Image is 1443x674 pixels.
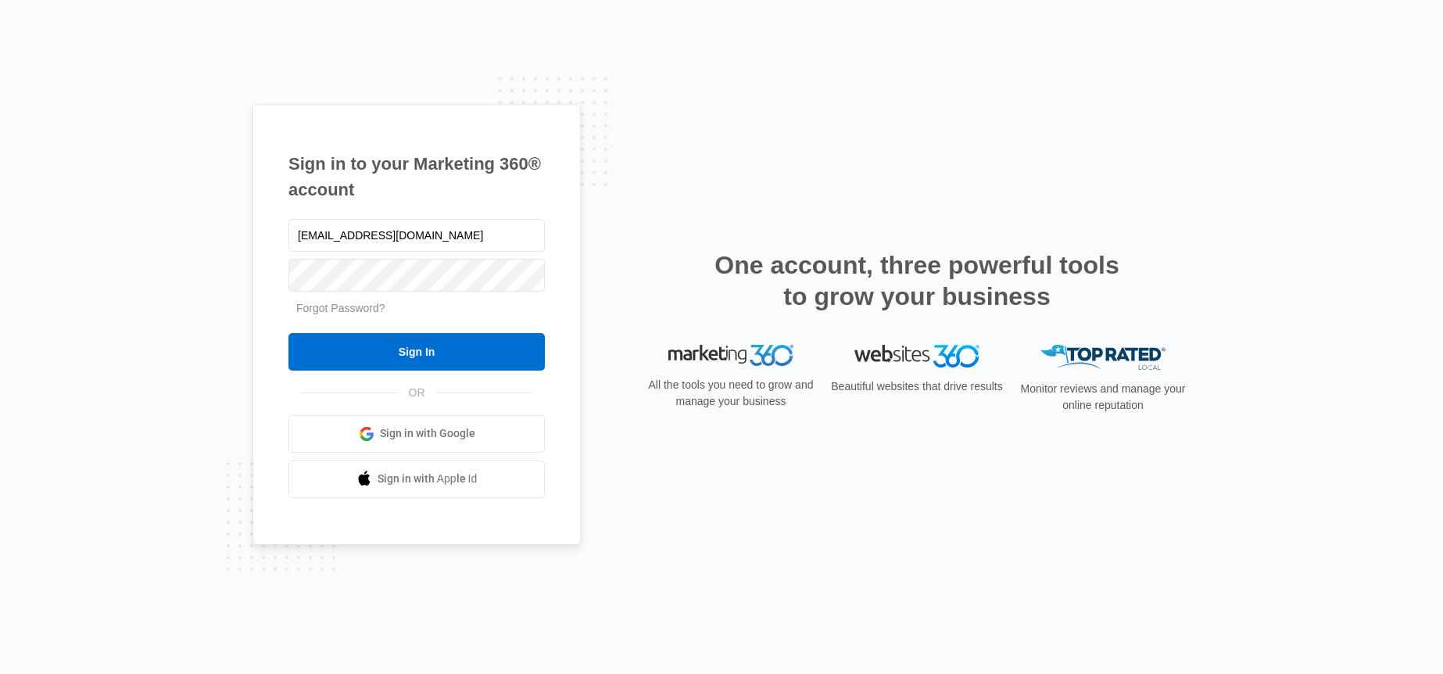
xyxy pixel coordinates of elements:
a: Forgot Password? [296,302,385,314]
span: Sign in with Apple Id [378,471,478,487]
h2: One account, three powerful tools to grow your business [710,249,1124,312]
span: OR [398,385,436,401]
span: Sign in with Google [380,425,475,442]
img: Websites 360 [854,345,979,367]
p: Monitor reviews and manage your online reputation [1015,381,1191,414]
img: Marketing 360 [668,345,793,367]
a: Sign in with Apple Id [288,461,545,498]
p: Beautiful websites that drive results [829,378,1004,395]
a: Sign in with Google [288,415,545,453]
h1: Sign in to your Marketing 360® account [288,151,545,203]
img: Top Rated Local [1040,345,1165,371]
input: Email [288,219,545,252]
p: All the tools you need to grow and manage your business [643,377,818,410]
input: Sign In [288,333,545,371]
